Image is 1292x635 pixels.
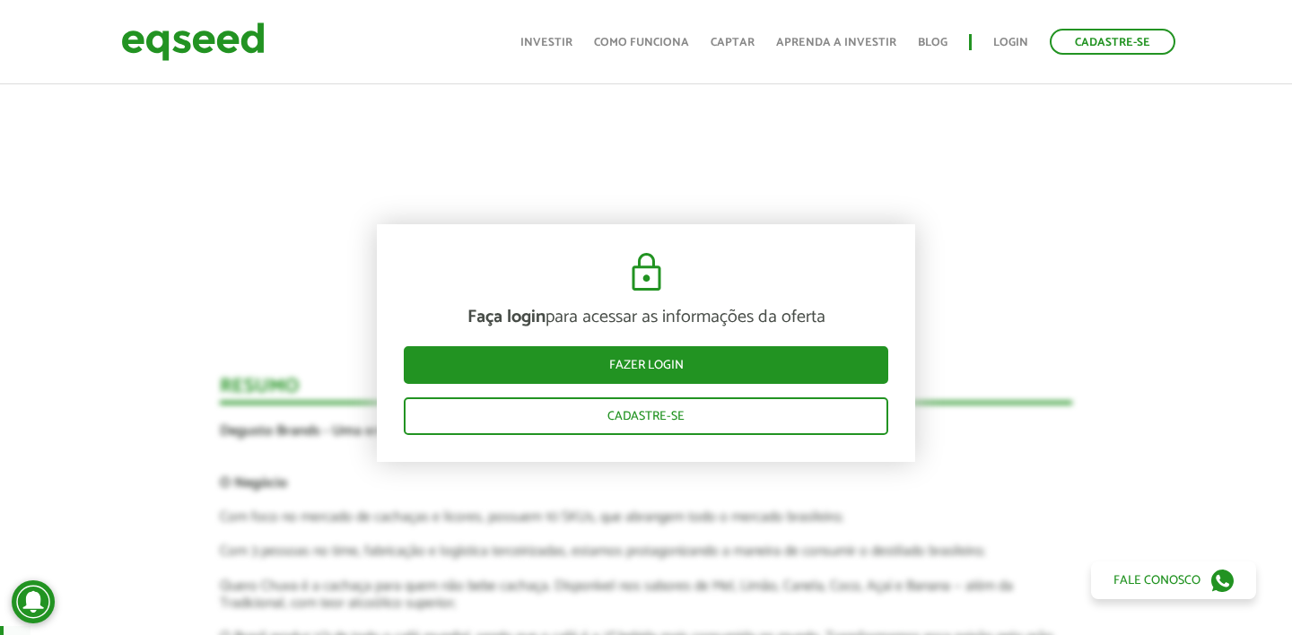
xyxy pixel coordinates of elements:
[404,397,888,435] a: Cadastre-se
[711,37,755,48] a: Captar
[520,37,572,48] a: Investir
[594,37,689,48] a: Como funciona
[404,307,888,328] p: para acessar as informações da oferta
[776,37,896,48] a: Aprenda a investir
[121,18,265,65] img: EqSeed
[467,302,546,332] strong: Faça login
[1050,29,1175,55] a: Cadastre-se
[993,37,1028,48] a: Login
[1091,561,1256,599] a: Fale conosco
[624,251,668,294] img: cadeado.svg
[918,37,947,48] a: Blog
[404,346,888,384] a: Fazer login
